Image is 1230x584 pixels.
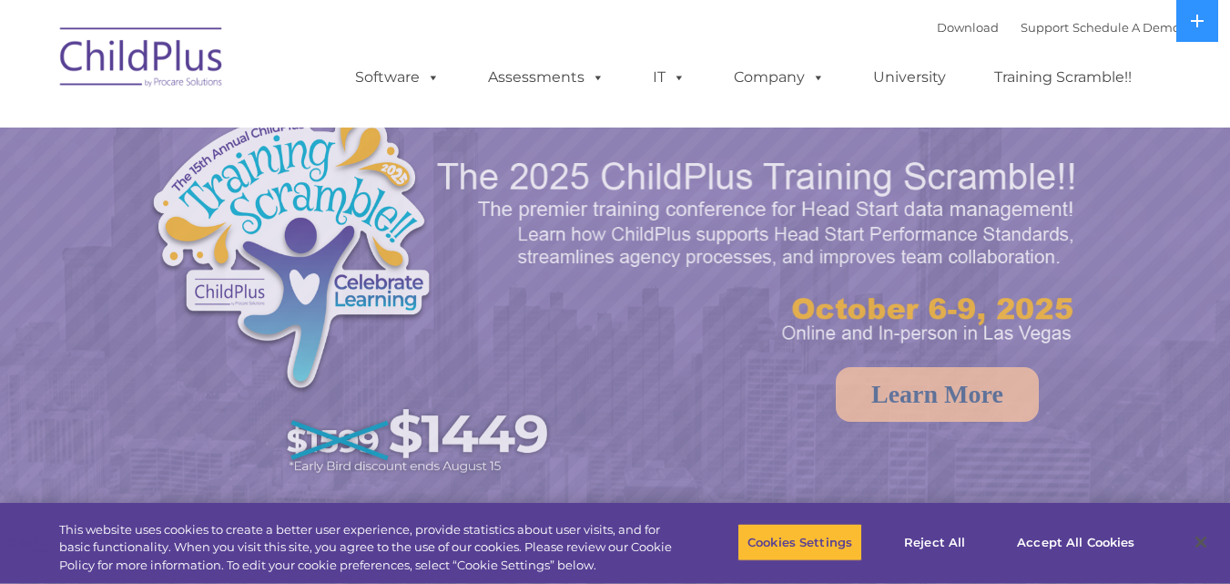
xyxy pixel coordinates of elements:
[470,59,623,96] a: Assessments
[937,20,1180,35] font: |
[1072,20,1180,35] a: Schedule A Demo
[635,59,704,96] a: IT
[51,15,233,106] img: ChildPlus by Procare Solutions
[337,59,458,96] a: Software
[737,523,862,561] button: Cookies Settings
[937,20,999,35] a: Download
[716,59,843,96] a: Company
[1007,523,1144,561] button: Accept All Cookies
[976,59,1150,96] a: Training Scramble!!
[855,59,964,96] a: University
[1021,20,1069,35] a: Support
[59,521,676,575] div: This website uses cookies to create a better user experience, provide statistics about user visit...
[836,367,1039,422] a: Learn More
[1181,522,1221,562] button: Close
[878,523,991,561] button: Reject All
